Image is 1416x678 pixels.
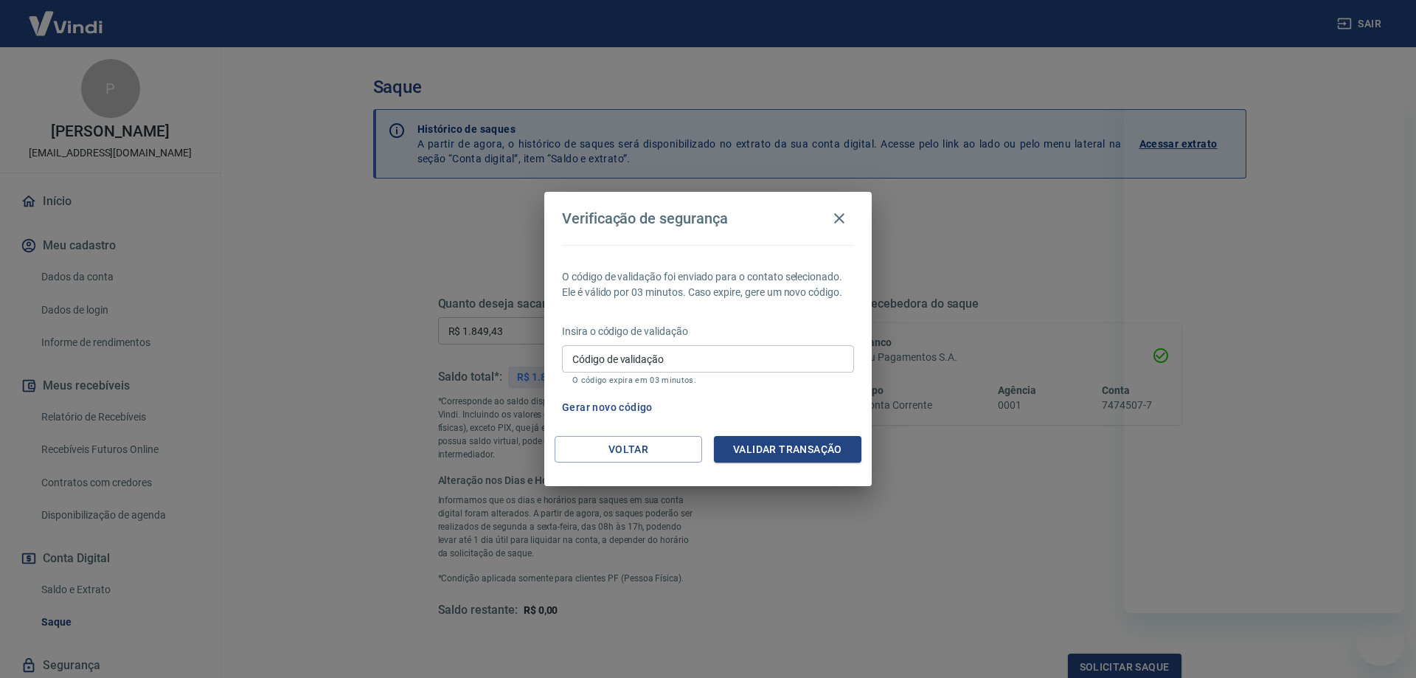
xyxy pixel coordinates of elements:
button: Gerar novo código [556,394,659,421]
iframe: Botão para abrir a janela de mensagens, conversa em andamento [1357,619,1404,666]
p: O código de validação foi enviado para o contato selecionado. Ele é válido por 03 minutos. Caso e... [562,269,854,300]
button: Validar transação [714,436,861,463]
iframe: Janela de mensagens [1124,97,1404,613]
h4: Verificação de segurança [562,210,728,227]
button: Voltar [555,436,702,463]
p: O código expira em 03 minutos. [572,376,844,385]
p: Insira o código de validação [562,324,854,339]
